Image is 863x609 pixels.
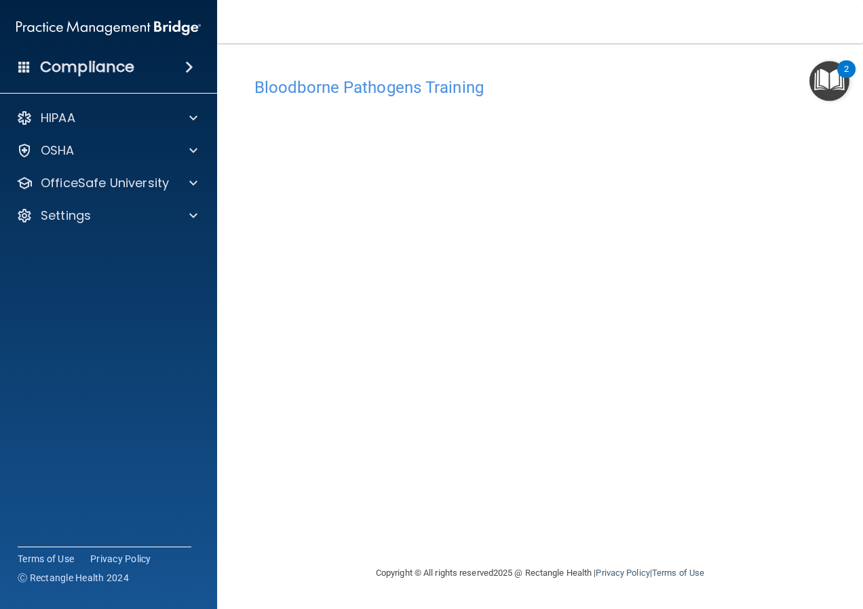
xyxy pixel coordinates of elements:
p: OfficeSafe University [41,175,169,191]
div: Copyright © All rights reserved 2025 @ Rectangle Health | | [292,551,788,595]
a: HIPAA [16,110,197,126]
iframe: bbp [254,104,826,521]
a: Privacy Policy [90,552,151,566]
span: Ⓒ Rectangle Health 2024 [18,571,129,585]
a: Privacy Policy [596,568,649,578]
a: OSHA [16,142,197,159]
p: OSHA [41,142,75,159]
h4: Bloodborne Pathogens Training [254,79,826,96]
a: Settings [16,208,197,224]
a: Terms of Use [18,552,74,566]
a: OfficeSafe University [16,175,197,191]
h4: Compliance [40,58,134,77]
p: Settings [41,208,91,224]
img: PMB logo [16,14,201,41]
p: HIPAA [41,110,75,126]
button: Open Resource Center, 2 new notifications [809,61,849,101]
a: Terms of Use [652,568,704,578]
div: 2 [844,69,849,87]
